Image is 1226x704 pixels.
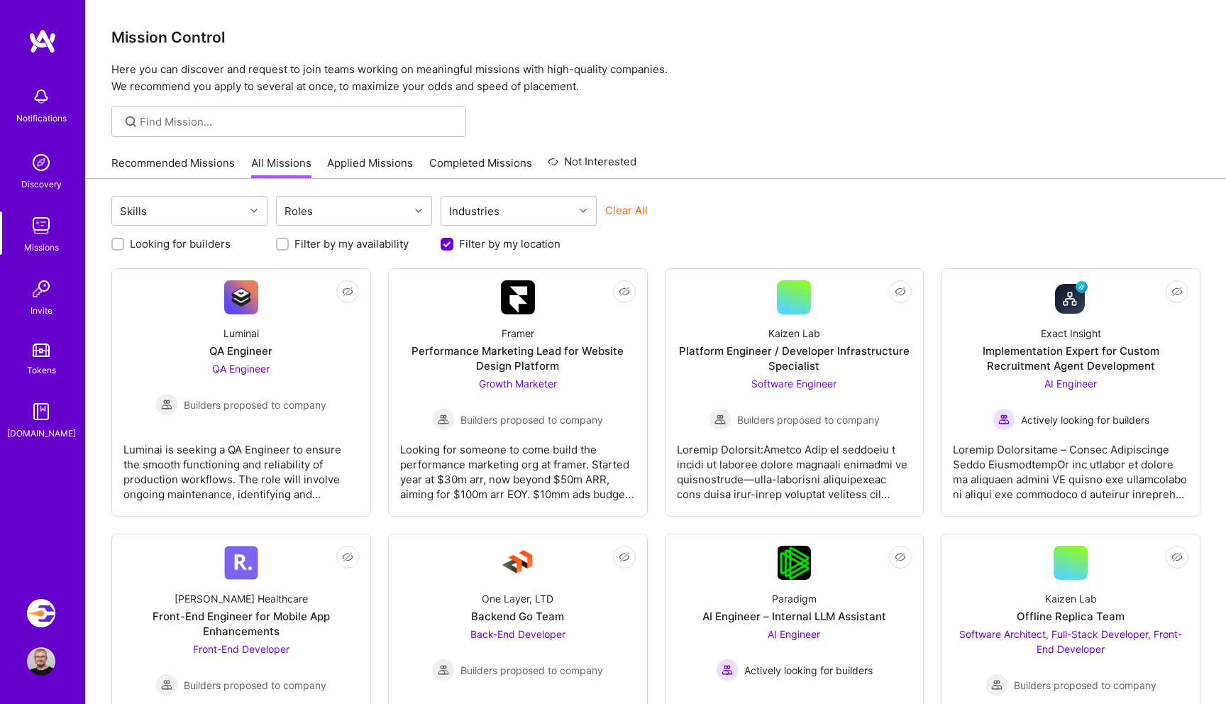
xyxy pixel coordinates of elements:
span: Front-End Developer [193,643,289,655]
button: Clear All [605,203,648,218]
i: icon EyeClosed [619,551,630,563]
img: Company Logo [224,546,258,580]
div: [PERSON_NAME] Healthcare [175,591,308,606]
div: Framer [502,326,534,341]
span: Builders proposed to company [184,678,326,693]
img: tokens [33,343,50,357]
div: Loremip Dolorsitame – Consec Adipiscinge Seddo EiusmodtempOr inc utlabor et dolore ma aliquaen ad... [953,431,1188,502]
img: Company Logo [501,546,535,580]
div: Luminai is seeking a QA Engineer to ensure the smooth functioning and reliability of production w... [123,431,359,502]
i: icon EyeClosed [1171,286,1183,297]
img: Invite [27,275,55,303]
i: icon Chevron [250,207,258,214]
div: AI Engineer – Internal LLM Assistant [702,609,886,624]
img: Company Logo [778,546,811,580]
a: Company LogoExact InsightImplementation Expert for Custom Recruitment Agent DevelopmentAI Enginee... [953,280,1188,505]
span: Builders proposed to company [184,397,326,412]
img: Company Logo [1054,280,1088,314]
div: Notifications [16,111,67,126]
span: AI Engineer [768,628,820,640]
a: Recommended Missions [111,155,235,179]
div: Looking for someone to come build the performance marketing org at framer. Started year at $30m a... [400,431,636,502]
img: User Avatar [27,647,55,676]
div: Skills [116,201,150,221]
div: Kaizen Lab [1045,591,1097,606]
img: Builders proposed to company [709,408,731,431]
img: Builders proposed to company [432,659,455,681]
div: Performance Marketing Lead for Website Design Platform [400,343,636,373]
img: discovery [27,148,55,177]
i: icon EyeClosed [895,551,906,563]
img: Company Logo [501,280,535,314]
a: Kaizen LabPlatform Engineer / Developer Infrastructure SpecialistSoftware Engineer Builders propo... [677,280,912,505]
div: QA Engineer [209,343,272,358]
img: teamwork [27,211,55,240]
span: Software Engineer [751,378,836,390]
a: Company LogoLuminaiQA EngineerQA Engineer Builders proposed to companyBuilders proposed to compan... [123,280,359,505]
a: Applied Missions [327,155,413,179]
span: AI Engineer [1044,378,1097,390]
span: Software Architect, Full-Stack Developer, Front-End Developer [959,628,1182,655]
div: Platform Engineer / Developer Infrastructure Specialist [677,343,912,373]
div: One Layer, LTD [482,591,553,606]
i: icon EyeClosed [895,286,906,297]
div: Discovery [21,177,62,192]
a: Company LogoFramerPerformance Marketing Lead for Website Design PlatformGrowth Marketer Builders ... [400,280,636,505]
i: icon Chevron [415,207,422,214]
img: Actively looking for builders [993,408,1015,431]
span: Actively looking for builders [1021,412,1149,427]
i: icon SearchGrey [123,114,139,130]
span: Actively looking for builders [744,663,873,678]
span: Builders proposed to company [1014,678,1156,693]
a: Completed Missions [429,155,532,179]
h3: Mission Control [111,28,1200,46]
i: icon EyeClosed [1171,551,1183,563]
img: Builders proposed to company [155,393,178,416]
div: Luminai [223,326,259,341]
a: All Missions [251,155,311,179]
div: Kaizen Lab [768,326,820,341]
div: [DOMAIN_NAME] [7,426,76,441]
span: Builders proposed to company [460,412,603,427]
i: icon EyeClosed [342,551,353,563]
span: Builders proposed to company [460,663,603,678]
a: User Avatar [23,647,59,676]
img: Actively looking for builders [716,659,739,681]
div: Paradigm [772,591,817,606]
label: Looking for builders [130,236,231,251]
span: Builders proposed to company [737,412,880,427]
i: icon EyeClosed [342,286,353,297]
label: Filter by my location [459,236,560,251]
div: Tokens [27,363,56,378]
input: Find Mission... [140,114,455,129]
img: Builders proposed to company [985,673,1008,696]
p: Here you can discover and request to join teams working on meaningful missions with high-quality ... [111,61,1200,95]
img: logo [28,28,57,54]
div: Front-End Engineer for Mobile App Enhancements [123,609,359,639]
span: Back-End Developer [470,628,565,640]
label: Filter by my availability [294,236,409,251]
div: Backend Go Team [471,609,564,624]
div: Missions [24,240,59,255]
img: Builders proposed to company [155,673,178,696]
img: guide book [27,397,55,426]
div: Invite [31,303,53,318]
div: Offline Replica Team [1017,609,1125,624]
img: Builders proposed to company [432,408,455,431]
i: icon Chevron [580,207,587,214]
span: QA Engineer [212,363,270,375]
img: Velocity: Enabling Developers Create Isolated Environments, Easily. [27,599,55,627]
div: Exact Insight [1041,326,1101,341]
div: Loremip Dolorsit:Ametco Adip el seddoeiu t incidi ut laboree dolore magnaali enimadmi ve quisnost... [677,431,912,502]
div: Roles [281,201,316,221]
a: Not Interested [548,153,636,179]
span: Growth Marketer [479,378,557,390]
i: icon EyeClosed [619,286,630,297]
div: Implementation Expert for Custom Recruitment Agent Development [953,343,1188,373]
img: Company Logo [224,280,258,314]
a: Velocity: Enabling Developers Create Isolated Environments, Easily. [23,599,59,627]
div: Industries [446,201,503,221]
img: bell [27,82,55,111]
